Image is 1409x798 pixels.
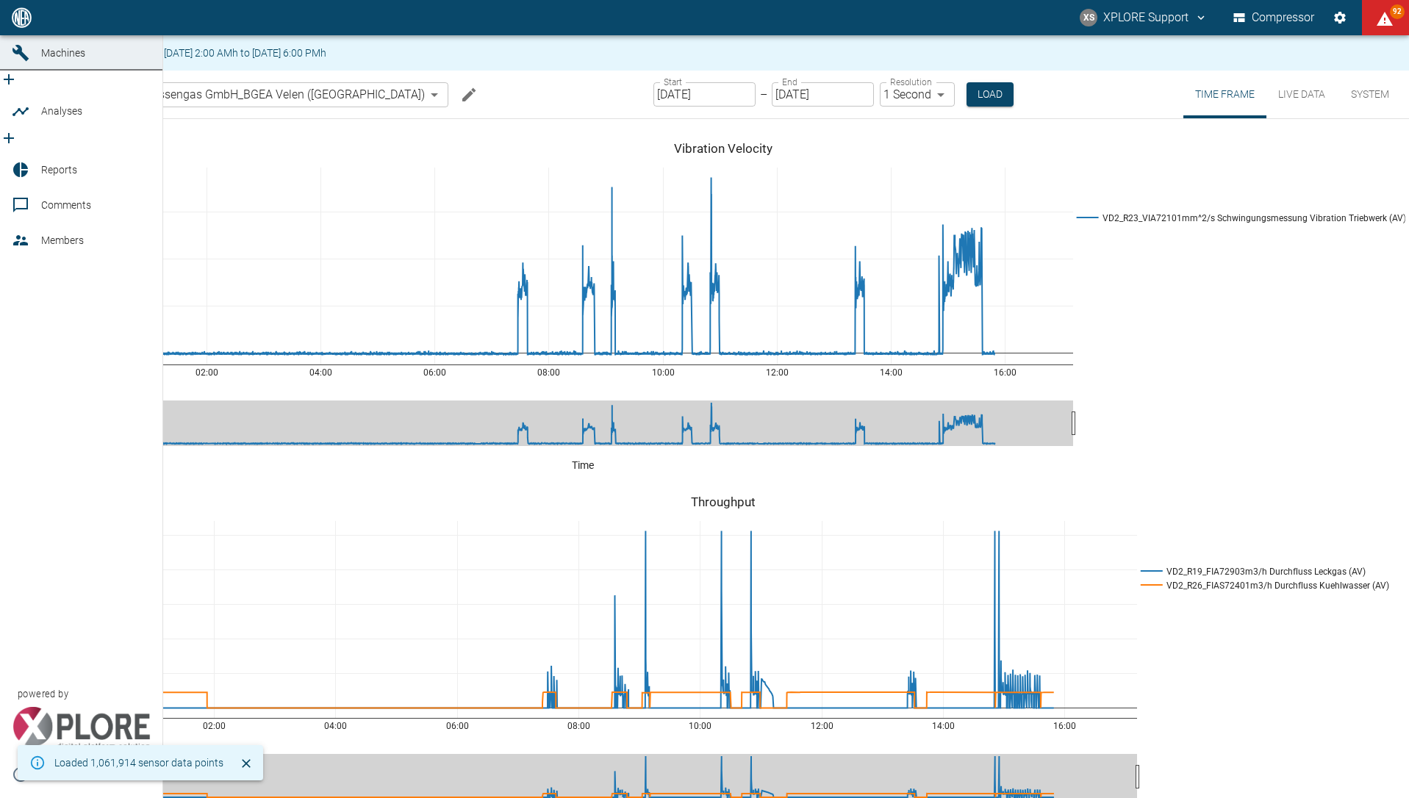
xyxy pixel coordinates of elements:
div: 1 Second [880,82,955,107]
span: powered by [18,687,68,701]
label: Start [664,76,682,88]
p: – [760,86,767,103]
button: System [1337,71,1403,118]
a: 909001323_Thyssengas GmbH_BGEA Velen ([GEOGRAPHIC_DATA]) [51,86,425,104]
button: Close [235,752,257,774]
div: Maintenance from [DATE] 2:00 AMh to [DATE] 6:00 PMh [78,40,326,66]
span: 909001323_Thyssengas GmbH_BGEA Velen ([GEOGRAPHIC_DATA]) [74,86,425,103]
div: XS [1080,9,1097,26]
button: Edit machine [454,80,484,109]
button: compressors@neaxplore.com [1078,4,1210,31]
label: Resolution [890,76,931,88]
button: Settings [1327,4,1353,31]
span: Comments [41,199,91,211]
img: Xplore Logo [12,707,151,751]
span: Reports [41,164,77,176]
label: End [782,76,797,88]
button: Time Frame [1183,71,1266,118]
input: MM/DD/YYYY [653,82,756,107]
button: Compressor [1230,4,1318,31]
div: Loaded 1,061,914 sensor data points [54,750,223,776]
span: Machines [41,47,85,59]
button: Live Data [1266,71,1337,118]
span: Analyses [41,105,82,117]
img: logo [10,7,33,27]
span: Members [41,234,84,246]
span: 92 [1390,4,1405,19]
button: Load [967,82,1014,107]
input: MM/DD/YYYY [772,82,874,107]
